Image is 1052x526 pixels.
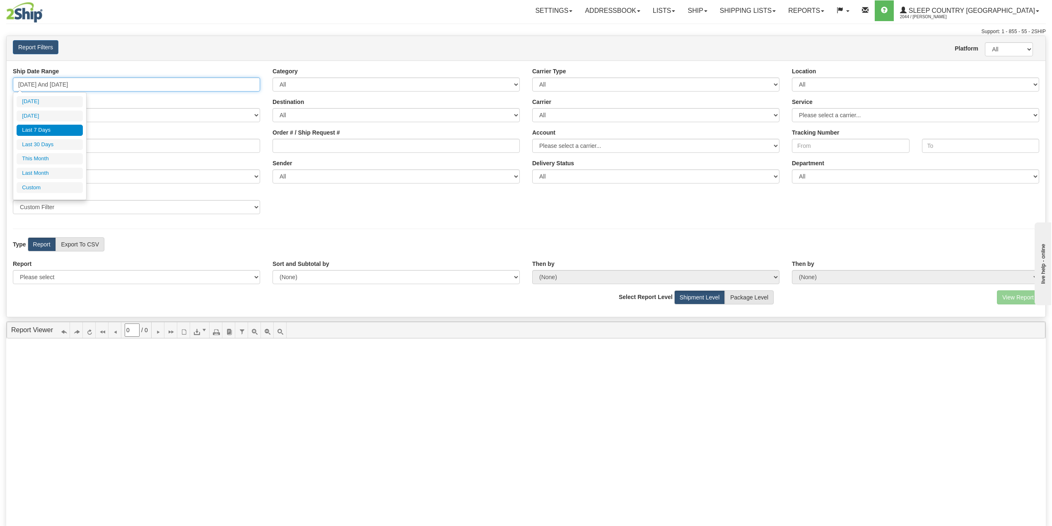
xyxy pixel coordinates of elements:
label: Then by [792,260,814,268]
label: Please ensure data set in report has been RECENTLY tracked from your Shipment History [532,159,574,167]
label: Destination [273,98,304,106]
a: Lists [647,0,681,21]
label: Shipment Level [674,290,725,304]
iframe: chat widget [1033,221,1051,305]
a: Sleep Country [GEOGRAPHIC_DATA] 2044 / [PERSON_NAME] [894,0,1045,21]
li: Last 30 Days [17,139,83,150]
a: Shipping lists [714,0,782,21]
li: Last 7 Days [17,125,83,136]
a: Settings [529,0,579,21]
button: Report Filters [13,40,58,54]
div: Support: 1 - 855 - 55 - 2SHIP [6,28,1046,35]
label: Select Report Level [619,293,673,301]
li: [DATE] [17,111,83,122]
label: Carrier Type [532,67,566,75]
label: Report [28,237,56,251]
label: Type [13,240,26,249]
select: Please ensure data set in report has been RECENTLY tracked from your Shipment History [532,169,779,183]
li: Custom [17,182,83,193]
span: / [141,326,143,334]
span: Sleep Country [GEOGRAPHIC_DATA] [907,7,1035,14]
label: Platform [955,44,972,53]
label: Sort and Subtotal by [273,260,329,268]
a: Reports [782,0,830,21]
a: Addressbook [579,0,647,21]
div: live help - online [6,7,77,13]
label: Carrier [532,98,551,106]
button: View Report [997,290,1039,304]
label: Tracking Number [792,128,839,137]
label: Account [532,128,555,137]
input: To [922,139,1040,153]
label: Service [792,98,813,106]
li: This Month [17,153,83,164]
label: Location [792,67,816,75]
a: Ship [681,0,713,21]
span: 2044 / [PERSON_NAME] [900,13,962,21]
label: Order # / Ship Request # [273,128,340,137]
a: Report Viewer [11,326,53,333]
span: 0 [145,326,148,334]
label: Then by [532,260,555,268]
li: [DATE] [17,96,83,107]
label: Report [13,260,31,268]
input: From [792,139,910,153]
li: Last Month [17,168,83,179]
label: Category [273,67,298,75]
label: Export To CSV [55,237,104,251]
label: Ship Date Range [13,67,59,75]
label: Sender [273,159,292,167]
label: Department [792,159,824,167]
label: Package Level [725,290,774,304]
img: logo2044.jpg [6,2,43,23]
